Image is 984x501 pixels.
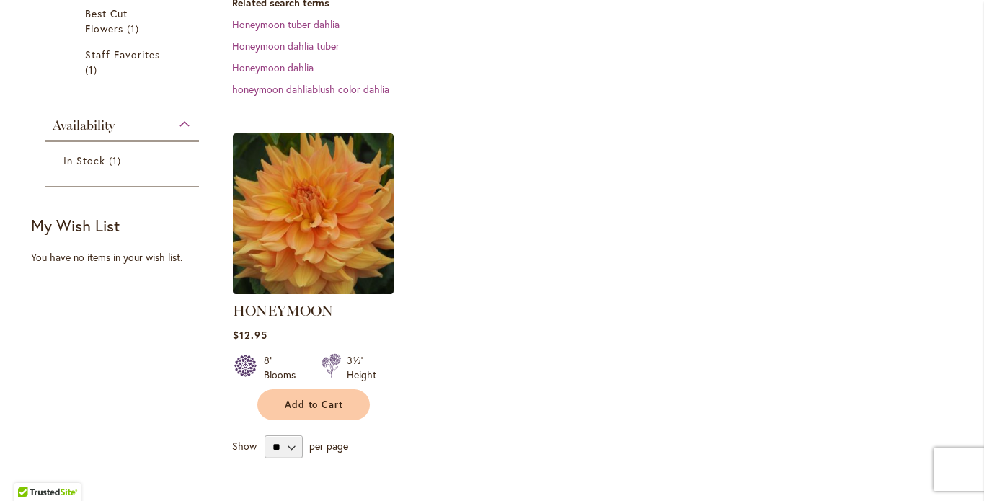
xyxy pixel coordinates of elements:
div: 8" Blooms [264,353,304,382]
a: honeymoon dahliablush color dahlia [232,82,389,96]
button: Add to Cart [257,389,370,420]
a: Honeymoon tuber dahlia [232,17,340,31]
span: Staff Favorites [85,48,161,61]
a: Honeymoon dahlia tuber [232,39,340,53]
a: Staff Favorites [85,47,164,77]
a: In Stock 1 [63,153,185,168]
strong: My Wish List [31,215,120,236]
iframe: Launch Accessibility Center [11,450,51,490]
div: 3½' Height [347,353,376,382]
span: per page [309,439,348,453]
a: HONEYMOON [233,302,333,319]
span: Show [232,439,257,453]
span: $12.95 [233,328,267,342]
span: 1 [85,62,101,77]
div: You have no items in your wish list. [31,250,223,265]
a: Best Cut Flowers [85,6,164,36]
span: Add to Cart [285,399,344,411]
a: Honeymoon [233,283,394,297]
span: In Stock [63,154,105,167]
span: 1 [127,21,143,36]
span: Best Cut Flowers [85,6,128,35]
a: Honeymoon dahlia [232,61,314,74]
span: 1 [109,153,125,168]
span: Availability [53,118,115,133]
img: Honeymoon [233,133,394,294]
